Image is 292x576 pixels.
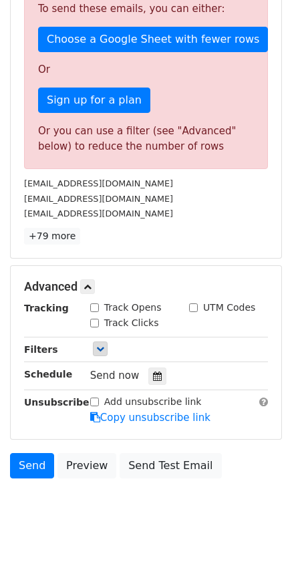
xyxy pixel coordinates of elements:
[24,208,173,219] small: [EMAIL_ADDRESS][DOMAIN_NAME]
[38,124,254,154] div: Or you can use a filter (see "Advanced" below) to reduce the number of rows
[120,453,221,478] a: Send Test Email
[24,178,173,188] small: [EMAIL_ADDRESS][DOMAIN_NAME]
[24,303,69,313] strong: Tracking
[24,369,72,380] strong: Schedule
[24,194,173,204] small: [EMAIL_ADDRESS][DOMAIN_NAME]
[24,279,268,294] h5: Advanced
[38,88,150,113] a: Sign up for a plan
[104,395,202,409] label: Add unsubscribe link
[38,27,268,52] a: Choose a Google Sheet with fewer rows
[225,512,292,576] div: Widżet czatu
[57,453,116,478] a: Preview
[10,453,54,478] a: Send
[24,344,58,355] strong: Filters
[104,301,162,315] label: Track Opens
[24,228,80,245] a: +79 more
[38,63,254,77] p: Or
[90,370,140,382] span: Send now
[225,512,292,576] iframe: Chat Widget
[203,301,255,315] label: UTM Codes
[90,412,210,424] a: Copy unsubscribe link
[38,2,254,16] p: To send these emails, you can either:
[104,316,159,330] label: Track Clicks
[24,397,90,408] strong: Unsubscribe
